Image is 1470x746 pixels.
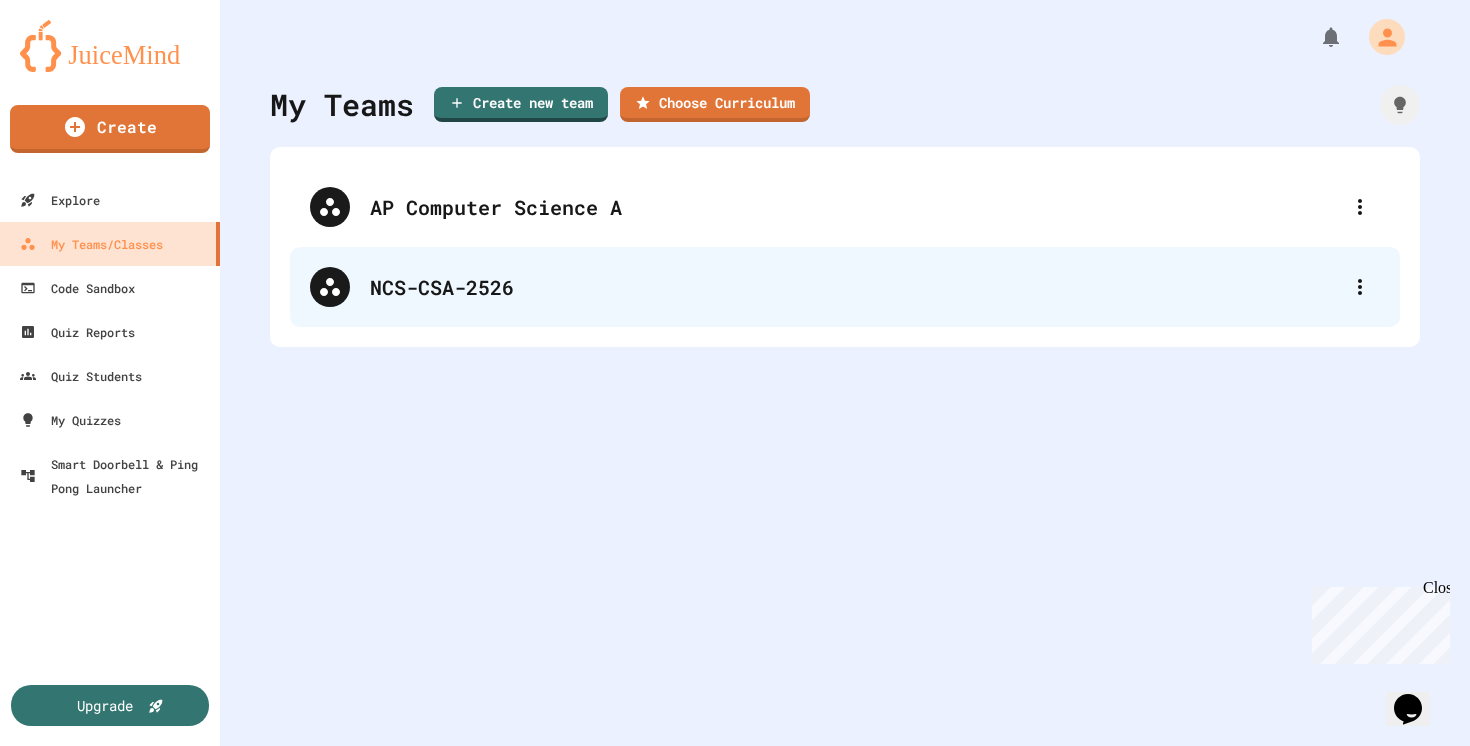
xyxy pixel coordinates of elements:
div: AP Computer Science A [290,167,1400,247]
div: NCS-CSA-2526 [290,247,1400,327]
div: My Notifications [1282,20,1348,54]
div: Quiz Students [20,364,142,388]
div: How it works [1380,85,1420,125]
img: logo-orange.svg [20,20,200,72]
a: Create new team [434,87,608,122]
div: Explore [20,188,100,212]
iframe: chat widget [1386,666,1450,726]
div: My Teams [270,82,414,127]
iframe: chat widget [1304,579,1450,664]
div: NCS-CSA-2526 [370,272,1340,302]
div: Chat with us now!Close [8,8,138,127]
div: Code Sandbox [20,276,135,300]
div: AP Computer Science A [370,192,1340,222]
div: Upgrade [77,695,133,716]
div: My Teams/Classes [20,232,163,256]
a: Create [10,105,210,153]
a: Choose Curriculum [620,87,810,122]
div: My Account [1348,14,1410,60]
div: Quiz Reports [20,320,135,344]
div: Smart Doorbell & Ping Pong Launcher [20,452,212,500]
div: My Quizzes [20,408,121,432]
